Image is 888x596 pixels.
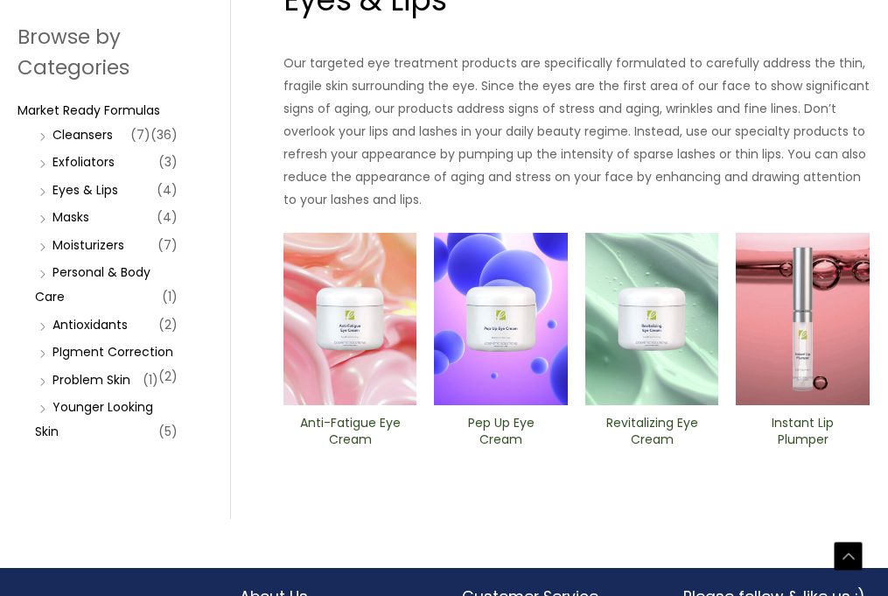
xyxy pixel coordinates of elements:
span: (1) [143,368,158,392]
span: (4) [157,178,178,202]
span: (5) [158,419,178,444]
span: (1) [162,284,178,309]
a: Market Ready Formulas [17,102,160,119]
a: Revitalizing ​Eye Cream [600,415,704,454]
a: Antioxidants [52,316,128,333]
img: Pep Up Eye Cream [434,233,568,405]
a: Pep Up Eye Cream [449,415,553,454]
span: (36) [150,123,178,147]
a: Eyes & Lips [52,181,118,199]
p: Our targeted eye treatment products are specifically formulated to carefully address the thin, fr... [283,52,870,211]
span: (7) [157,233,178,257]
a: Instant Lip Plumper [751,415,855,454]
span: (3) [158,150,178,174]
h2: Instant Lip Plumper [751,415,855,448]
a: Masks [52,208,89,226]
img: Instant Lip Plumper [736,233,870,405]
img: Revitalizing ​Eye Cream [585,233,719,405]
a: Moisturizers [52,236,124,254]
img: Anti Fatigue Eye Cream [283,233,417,405]
a: Exfoliators [52,153,115,171]
h2: Revitalizing ​Eye Cream [600,415,704,448]
a: Anti-Fatigue Eye Cream [298,415,402,454]
span: (2) [158,312,178,337]
a: Younger Looking Skin [35,398,153,440]
span: (4) [157,205,178,229]
h2: Browse by Categories [17,22,178,81]
a: PIgment Correction [52,343,173,361]
span: (2) [158,364,178,389]
a: Personal & Body Care [35,263,150,305]
h2: Pep Up Eye Cream [449,415,553,448]
a: Cleansers [52,126,113,144]
h2: Anti-Fatigue Eye Cream [298,415,402,448]
a: Problem Skin [52,371,130,389]
span: (7) [130,123,150,147]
